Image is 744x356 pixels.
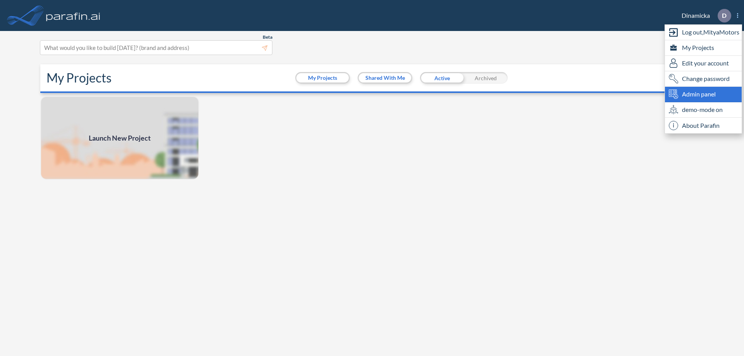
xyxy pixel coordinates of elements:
span: demo-mode on [682,105,723,114]
span: About Parafin [682,121,720,130]
div: Change password [665,71,742,87]
div: About Parafin [665,118,742,133]
span: Beta [263,34,272,40]
span: i [669,121,678,130]
div: Log out [665,25,742,40]
div: My Projects [665,40,742,56]
img: add [40,96,199,180]
h2: My Projects [46,71,112,85]
p: D [722,12,727,19]
div: Admin panel [665,87,742,102]
button: My Projects [296,73,349,83]
div: Edit user [665,56,742,71]
span: My Projects [682,43,714,52]
button: Shared With Me [359,73,411,83]
a: Launch New Project [40,96,199,180]
span: Edit your account [682,58,729,68]
span: Admin panel [682,89,716,99]
span: Change password [682,74,730,83]
span: Launch New Project [89,133,151,143]
img: logo [45,8,102,23]
div: Active [420,72,464,84]
div: demo-mode on [665,102,742,118]
span: Log out, MityaMotors [682,28,739,37]
div: Archived [464,72,508,84]
div: Dinamicka [670,9,738,22]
